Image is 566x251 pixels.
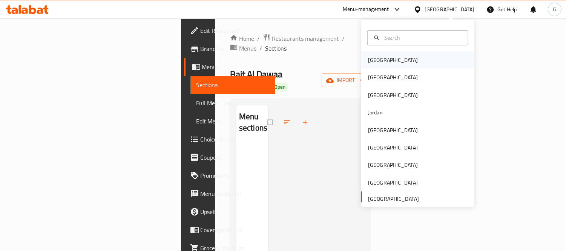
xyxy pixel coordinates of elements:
span: Open [271,84,288,90]
div: Open [271,83,288,92]
a: Menu disclaimer [184,185,276,203]
a: Coverage Report [184,221,276,239]
div: [GEOGRAPHIC_DATA] [368,143,418,152]
span: Restaurants management [272,34,339,43]
div: [GEOGRAPHIC_DATA] [368,74,418,82]
a: Coupons [184,148,276,166]
span: Sections [196,80,270,89]
span: Edit Menu [196,117,270,126]
span: Coverage Report [201,225,270,234]
input: Search [381,34,463,42]
div: [GEOGRAPHIC_DATA] [425,5,474,14]
span: Edit Restaurant [201,26,270,35]
span: Sections [265,44,287,53]
span: Upsell [201,207,270,216]
nav: breadcrumb [230,34,370,53]
button: import [322,73,370,87]
div: [GEOGRAPHIC_DATA] [368,126,418,134]
a: Restaurants management [263,34,339,43]
a: Edit Restaurant [184,22,276,40]
span: Branches [201,44,270,53]
a: Full Menu View [190,94,276,112]
span: G [553,5,556,14]
a: Branches [184,40,276,58]
span: Bait Al Dawaa Pharmacy [230,66,282,95]
a: Edit Menu [190,112,276,130]
nav: Menu sections [236,140,268,146]
button: Add section [297,114,315,131]
div: [GEOGRAPHIC_DATA] [368,56,418,64]
span: Full Menu View [196,99,270,108]
a: Promotions [184,166,276,185]
a: Choice Groups [184,130,276,148]
span: Menu disclaimer [201,189,270,198]
a: Upsell [184,203,276,221]
div: Jordan [368,108,383,117]
div: Menu-management [343,5,389,14]
li: / [342,34,345,43]
div: [GEOGRAPHIC_DATA] [368,91,418,99]
span: import [328,75,364,85]
span: Promotions [201,171,270,180]
span: Coupons [201,153,270,162]
div: [GEOGRAPHIC_DATA] [368,179,418,187]
a: Menus [184,58,276,76]
a: Sections [190,76,276,94]
div: [GEOGRAPHIC_DATA] [368,161,418,169]
span: Menus [202,62,270,71]
span: Choice Groups [201,135,270,144]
